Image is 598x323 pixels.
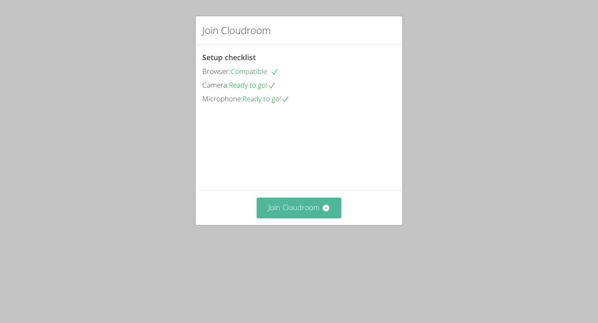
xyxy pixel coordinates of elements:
span: Ready to go! [243,94,289,103]
span: Camera: [202,80,229,90]
button: Join Cloudroom [257,198,342,218]
span: Ready to go! [229,80,276,90]
span: Compatible [230,66,279,76]
h2: Join Cloudroom [202,23,271,38]
span: Setup checklist [202,52,256,62]
span: Browser: [202,66,230,76]
span: Microphone: [202,94,243,103]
